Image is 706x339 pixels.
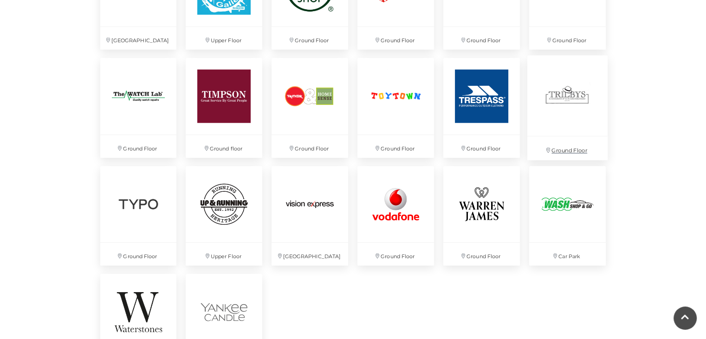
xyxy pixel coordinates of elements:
img: The Watch Lab at Festival Place, Basingstoke. [100,58,177,135]
a: Up & Running at Festival Place Upper Floor [181,162,267,271]
img: Wash Shop and Go, Basingstoke, Festival Place, Hampshire [529,166,606,243]
a: The Watch Lab at Festival Place, Basingstoke. Ground Floor [96,53,181,163]
p: Ground Floor [100,243,177,266]
a: Ground Floor [439,53,525,163]
p: Ground Floor [272,135,348,158]
p: Ground Floor [443,243,520,266]
p: Ground Floor [527,137,608,160]
a: Ground Floor [522,51,612,165]
a: Ground floor [181,53,267,163]
p: Ground Floor [357,243,434,266]
p: Ground Floor [100,135,177,158]
a: Ground Floor [353,162,439,271]
p: [GEOGRAPHIC_DATA] [100,27,177,50]
p: Ground floor [186,135,262,158]
p: Car Park [529,243,606,266]
p: Ground Floor [443,27,520,50]
a: Ground Floor [96,162,181,271]
p: Ground Floor [529,27,606,50]
p: Ground Floor [357,135,434,158]
p: Upper Floor [186,243,262,266]
a: Ground Floor [439,162,525,271]
p: [GEOGRAPHIC_DATA] [272,243,348,266]
p: Ground Floor [272,27,348,50]
img: Up & Running at Festival Place [186,166,262,243]
p: Ground Floor [357,27,434,50]
a: [GEOGRAPHIC_DATA] [267,162,353,271]
a: Ground Floor [353,53,439,163]
a: Ground Floor [267,53,353,163]
p: Ground Floor [443,135,520,158]
a: Wash Shop and Go, Basingstoke, Festival Place, Hampshire Car Park [525,162,610,271]
p: Upper Floor [186,27,262,50]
